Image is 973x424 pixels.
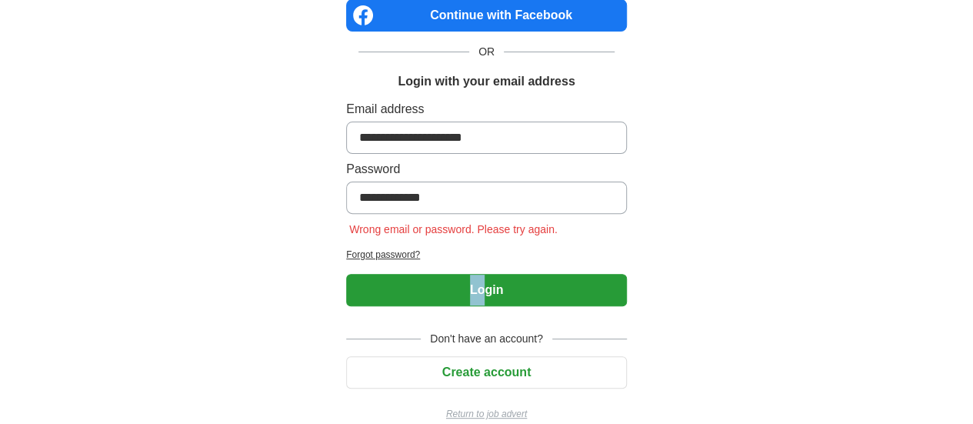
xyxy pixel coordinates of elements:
button: Create account [346,356,627,389]
a: Create account [346,366,627,379]
button: Login [346,274,627,306]
h1: Login with your email address [398,72,575,91]
span: Don't have an account? [421,331,552,347]
a: Forgot password? [346,248,627,262]
a: Return to job advert [346,407,627,421]
label: Email address [346,100,627,119]
span: Wrong email or password. Please try again. [346,223,561,235]
label: Password [346,160,627,179]
span: OR [469,44,504,60]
